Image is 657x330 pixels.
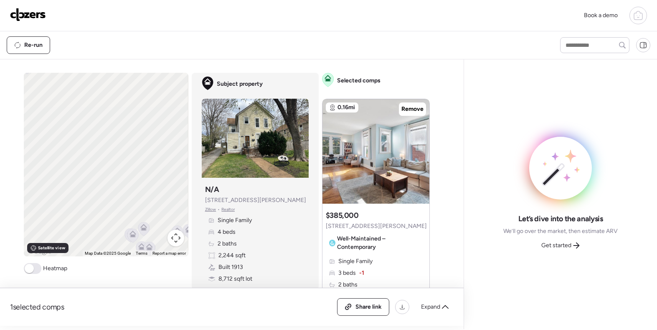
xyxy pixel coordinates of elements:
[10,8,46,21] img: Logo
[338,269,356,277] span: 3 beds
[43,264,67,273] span: Heatmap
[326,210,359,220] h3: $385,000
[218,240,237,248] span: 2 baths
[205,184,219,194] h3: N/A
[26,246,53,256] a: Open this area in Google Maps (opens a new window)
[218,206,220,213] span: •
[337,103,355,112] span: 0.16mi
[338,281,358,289] span: 2 baths
[326,222,427,230] span: [STREET_ADDRESS][PERSON_NAME]
[136,251,147,256] a: Terms (opens in new tab)
[518,214,603,224] span: Let’s dive into the analysis
[205,206,216,213] span: Zillow
[10,302,64,312] span: 1 selected comps
[218,216,252,225] span: Single Family
[541,241,571,250] span: Get started
[503,227,618,235] span: We’ll go over the market, then estimate ARV
[221,206,235,213] span: Realtor
[338,257,373,266] span: Single Family
[421,303,440,311] span: Expand
[355,303,382,311] span: Share link
[24,41,43,49] span: Re-run
[85,251,131,256] span: Map Data ©2025 Google
[26,246,53,256] img: Google
[152,251,186,256] a: Report a map error
[584,12,618,19] span: Book a demo
[38,245,65,251] span: Satellite view
[218,275,252,283] span: 8,712 sqft lot
[217,80,263,88] span: Subject property
[401,105,424,113] span: Remove
[337,235,423,251] span: Well-Maintained – Contemporary
[205,196,306,205] span: [STREET_ADDRESS][PERSON_NAME]
[359,269,364,277] span: -1
[167,230,184,246] button: Map camera controls
[218,263,243,271] span: Built 1913
[337,77,381,85] span: Selected comps
[218,251,246,260] span: 2,244 sqft
[218,228,236,236] span: 4 beds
